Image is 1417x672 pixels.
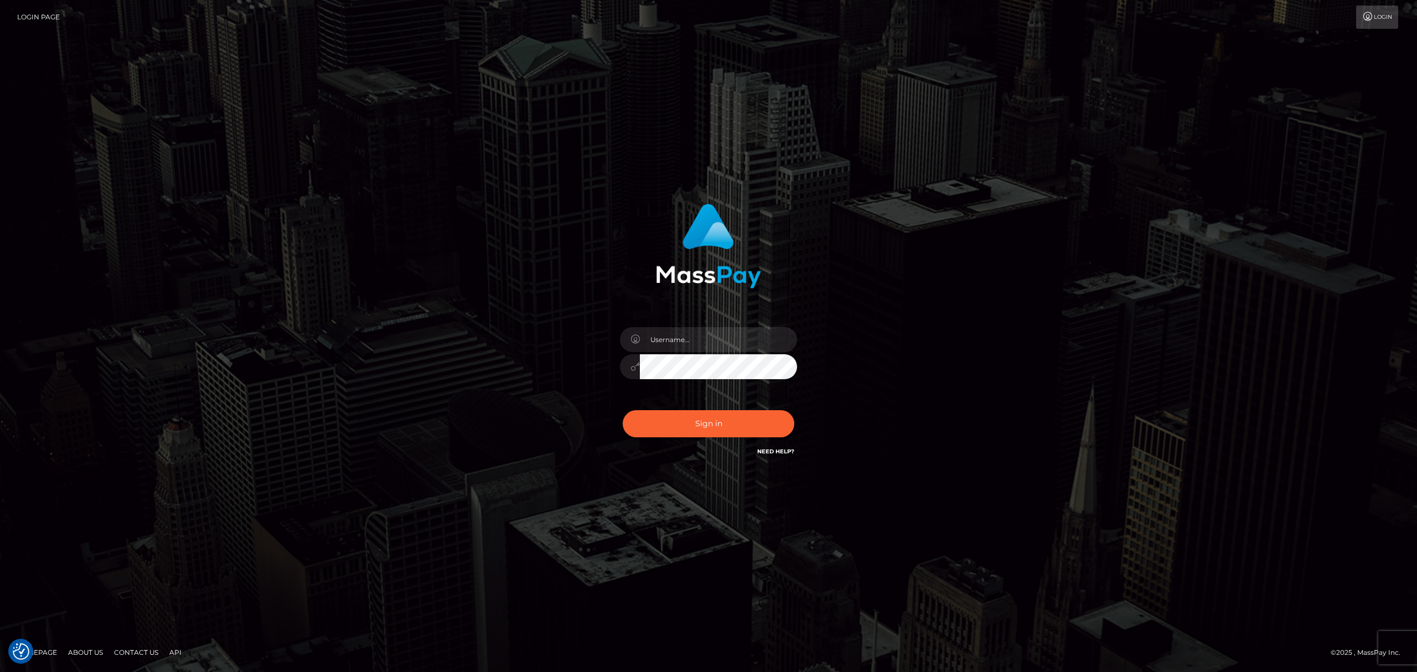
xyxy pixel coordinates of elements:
[165,644,186,661] a: API
[1356,6,1398,29] a: Login
[623,410,794,437] button: Sign in
[110,644,163,661] a: Contact Us
[13,643,29,660] img: Revisit consent button
[757,448,794,455] a: Need Help?
[64,644,107,661] a: About Us
[656,204,761,288] img: MassPay Login
[13,643,29,660] button: Consent Preferences
[1331,647,1409,659] div: © 2025 , MassPay Inc.
[17,6,60,29] a: Login Page
[640,327,797,352] input: Username...
[12,644,61,661] a: Homepage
